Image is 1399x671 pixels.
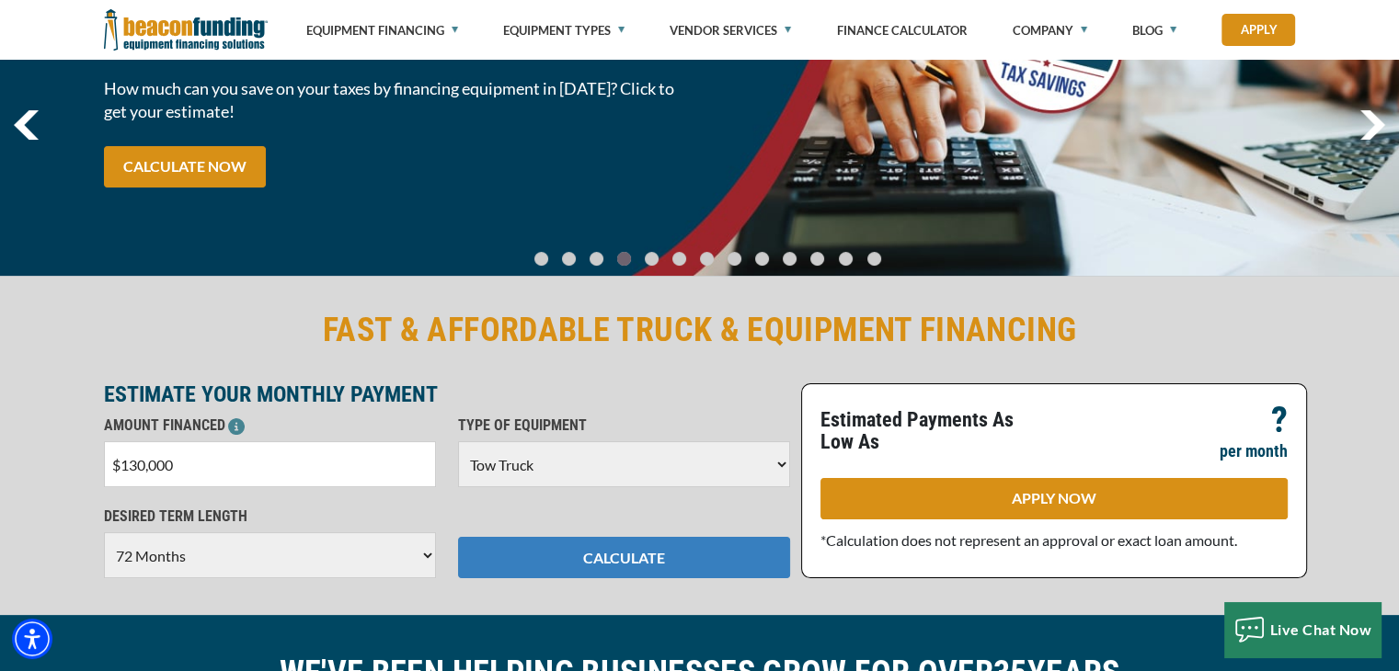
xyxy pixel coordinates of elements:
[1359,110,1385,140] a: next
[806,251,829,267] a: Go To Slide 10
[834,251,857,267] a: Go To Slide 11
[778,251,800,267] a: Go To Slide 9
[820,478,1288,519] a: APPLY NOW
[668,251,690,267] a: Go To Slide 5
[557,251,579,267] a: Go To Slide 1
[1270,620,1372,638] span: Live Chat Now
[820,409,1043,453] p: Estimated Payments As Low As
[104,309,1296,351] h2: FAST & AFFORDABLE TRUCK & EQUIPMENT FINANCING
[723,251,745,267] a: Go To Slide 7
[104,383,790,405] p: ESTIMATE YOUR MONTHLY PAYMENT
[820,531,1237,549] span: *Calculation does not represent an approval or exact loan amount.
[1359,110,1385,140] img: Right Navigator
[12,619,52,659] div: Accessibility Menu
[104,441,436,487] input: $
[585,251,607,267] a: Go To Slide 2
[104,506,436,528] p: DESIRED TERM LENGTH
[14,110,39,140] a: previous
[104,77,689,123] span: How much can you save on your taxes by financing equipment in [DATE]? Click to get your estimate!
[613,251,635,267] a: Go To Slide 3
[1224,602,1382,657] button: Live Chat Now
[640,251,662,267] a: Go To Slide 4
[14,110,39,140] img: Left Navigator
[458,537,790,578] button: CALCULATE
[1271,409,1288,431] p: ?
[104,146,266,188] a: CALCULATE NOW
[695,251,717,267] a: Go To Slide 6
[751,251,773,267] a: Go To Slide 8
[530,251,552,267] a: Go To Slide 0
[458,415,790,437] p: TYPE OF EQUIPMENT
[1221,14,1295,46] a: Apply
[1220,440,1288,462] p: per month
[863,251,886,267] a: Go To Slide 12
[104,415,436,437] p: AMOUNT FINANCED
